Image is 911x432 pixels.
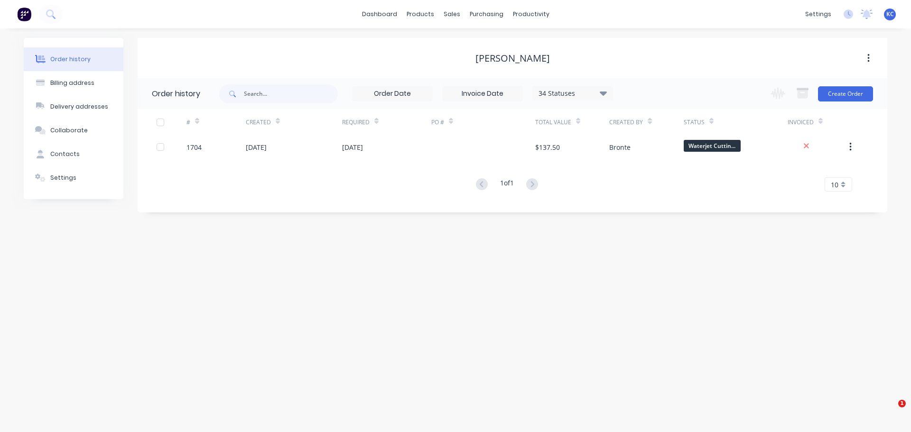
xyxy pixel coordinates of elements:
[152,88,200,100] div: Order history
[353,87,432,101] input: Order Date
[24,71,123,95] button: Billing address
[684,109,788,135] div: Status
[818,86,873,101] button: Create Order
[24,166,123,190] button: Settings
[50,55,91,64] div: Order history
[533,88,613,99] div: 34 Statuses
[443,87,522,101] input: Invoice Date
[246,142,267,152] div: [DATE]
[246,109,342,135] div: Created
[475,53,550,64] div: [PERSON_NAME]
[24,142,123,166] button: Contacts
[50,79,94,87] div: Billing address
[500,178,514,192] div: 1 of 1
[508,7,554,21] div: productivity
[342,142,363,152] div: [DATE]
[186,118,190,127] div: #
[24,119,123,142] button: Collaborate
[342,118,370,127] div: Required
[886,10,894,18] span: KC
[609,109,683,135] div: Created By
[684,140,741,152] span: Waterjet Cuttin...
[439,7,465,21] div: sales
[246,118,271,127] div: Created
[800,7,836,21] div: settings
[684,118,705,127] div: Status
[357,7,402,21] a: dashboard
[609,118,643,127] div: Created By
[50,102,108,111] div: Delivery addresses
[342,109,431,135] div: Required
[24,47,123,71] button: Order history
[402,7,439,21] div: products
[50,126,88,135] div: Collaborate
[535,118,571,127] div: Total Value
[535,142,560,152] div: $137.50
[788,118,814,127] div: Invoiced
[609,142,631,152] div: Bronte
[50,150,80,158] div: Contacts
[465,7,508,21] div: purchasing
[431,118,444,127] div: PO #
[788,109,847,135] div: Invoiced
[186,142,202,152] div: 1704
[244,84,338,103] input: Search...
[431,109,535,135] div: PO #
[186,109,246,135] div: #
[879,400,902,423] iframe: Intercom live chat
[831,180,838,190] span: 10
[24,95,123,119] button: Delivery addresses
[50,174,76,182] div: Settings
[535,109,609,135] div: Total Value
[898,400,906,407] span: 1
[17,7,31,21] img: Factory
